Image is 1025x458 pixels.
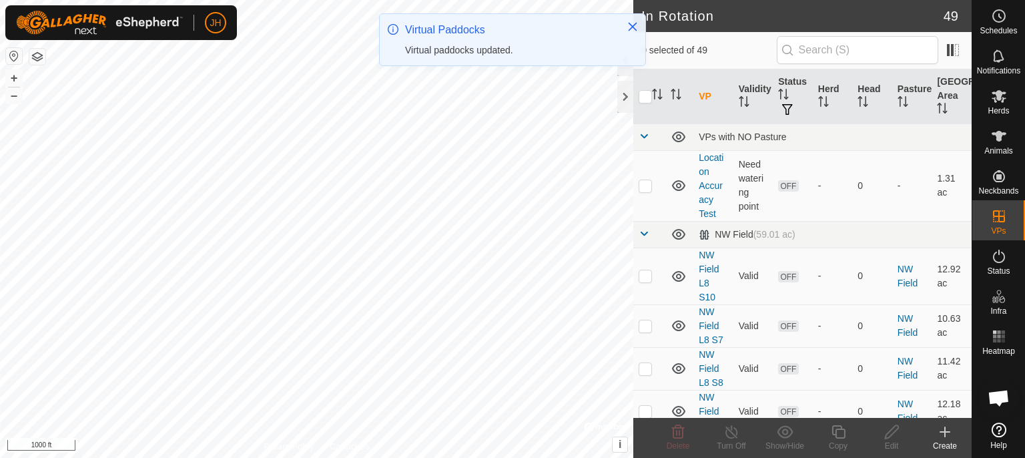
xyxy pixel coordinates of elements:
[918,440,972,452] div: Create
[944,6,958,26] span: 49
[852,150,892,221] td: 0
[979,378,1019,418] div: Open chat
[852,347,892,390] td: 0
[6,48,22,64] button: Reset Map
[641,43,776,57] span: 0 selected of 49
[641,8,944,24] h2: In Rotation
[898,313,918,338] a: NW Field
[892,150,932,221] td: -
[619,439,621,450] span: i
[978,187,1018,195] span: Neckbands
[988,107,1009,115] span: Herds
[818,179,847,193] div: -
[852,248,892,304] td: 0
[758,440,811,452] div: Show/Hide
[623,17,642,36] button: Close
[652,91,663,101] p-sorticon: Activate to sort
[813,69,853,124] th: Herd
[705,440,758,452] div: Turn Off
[892,69,932,124] th: Pasture
[778,91,789,101] p-sorticon: Activate to sort
[739,98,749,109] p-sorticon: Activate to sort
[699,250,719,302] a: NW Field L8 S10
[932,304,972,347] td: 10.63 ac
[778,180,798,192] span: OFF
[777,36,938,64] input: Search (S)
[937,105,948,116] p-sorticon: Activate to sort
[264,441,314,453] a: Privacy Policy
[980,27,1017,35] span: Schedules
[818,405,847,419] div: -
[733,248,773,304] td: Valid
[773,69,813,124] th: Status
[778,406,798,417] span: OFF
[852,304,892,347] td: 0
[733,304,773,347] td: Valid
[210,16,221,30] span: JH
[667,441,690,451] span: Delete
[733,390,773,433] td: Valid
[932,248,972,304] td: 12.92 ac
[699,349,723,388] a: NW Field L8 S8
[733,150,773,221] td: Need watering point
[693,69,733,124] th: VP
[865,440,918,452] div: Edit
[733,69,773,124] th: Validity
[852,69,892,124] th: Head
[932,69,972,124] th: [GEOGRAPHIC_DATA] Area
[982,347,1015,355] span: Heatmap
[699,229,795,240] div: NW Field
[699,132,966,142] div: VPs with NO Pasture
[898,399,918,423] a: NW Field
[852,390,892,433] td: 0
[898,356,918,381] a: NW Field
[811,440,865,452] div: Copy
[330,441,369,453] a: Contact Us
[778,271,798,282] span: OFF
[29,49,45,65] button: Map Layers
[932,150,972,221] td: 1.31 ac
[699,306,723,345] a: NW Field L8 S7
[818,269,847,283] div: -
[972,417,1025,455] a: Help
[818,319,847,333] div: -
[16,11,183,35] img: Gallagher Logo
[405,22,613,38] div: Virtual Paddocks
[898,98,908,109] p-sorticon: Activate to sort
[898,264,918,288] a: NW Field
[671,91,681,101] p-sorticon: Activate to sort
[990,307,1006,315] span: Infra
[6,87,22,103] button: –
[932,390,972,433] td: 12.18 ac
[753,229,795,240] span: (59.01 ac)
[818,98,829,109] p-sorticon: Activate to sort
[977,67,1020,75] span: Notifications
[699,392,723,431] a: NW Field L8 S9
[733,347,773,390] td: Valid
[613,437,627,452] button: i
[987,267,1010,275] span: Status
[984,147,1013,155] span: Animals
[818,362,847,376] div: -
[858,98,868,109] p-sorticon: Activate to sort
[405,43,613,57] div: Virtual paddocks updated.
[778,320,798,332] span: OFF
[699,152,723,219] a: Location Accuracy Test
[991,227,1006,235] span: VPs
[990,441,1007,449] span: Help
[6,70,22,86] button: +
[778,363,798,375] span: OFF
[932,347,972,390] td: 11.42 ac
